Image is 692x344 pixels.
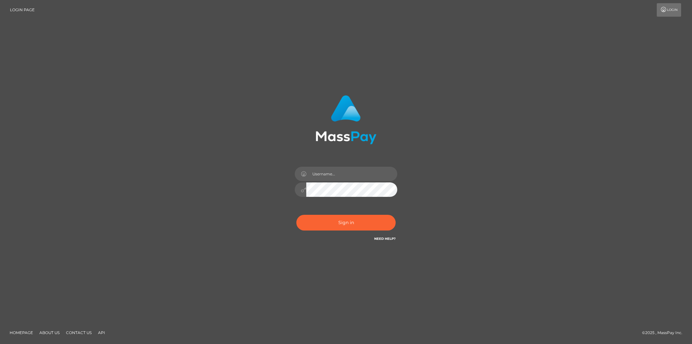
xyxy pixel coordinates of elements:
a: Need Help? [374,237,396,241]
a: About Us [37,328,62,338]
div: © 2025 , MassPay Inc. [642,329,687,336]
button: Sign in [296,215,396,231]
a: API [95,328,108,338]
a: Homepage [7,328,36,338]
a: Contact Us [63,328,94,338]
input: Username... [306,167,397,181]
a: Login [657,3,681,17]
img: MassPay Login [316,95,376,144]
a: Login Page [10,3,35,17]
